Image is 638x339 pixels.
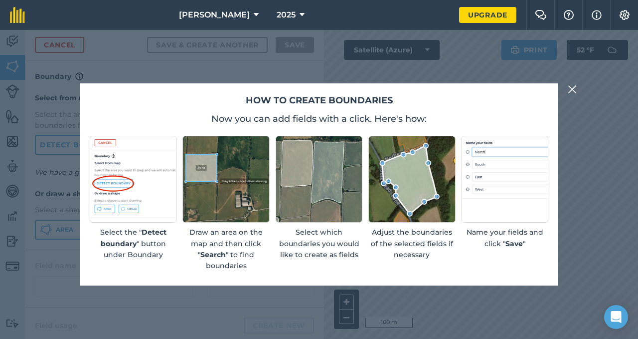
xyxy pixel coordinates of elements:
p: Now you can add fields with a click. Here's how: [90,112,548,126]
img: fieldmargin Logo [10,7,25,23]
strong: Save [505,239,523,248]
a: Upgrade [459,7,516,23]
img: Screenshot of an rectangular area drawn on a map [182,136,269,223]
div: Open Intercom Messenger [604,305,628,329]
img: Two speech bubbles overlapping with the left bubble in the forefront [535,10,547,20]
strong: Search [200,250,226,259]
strong: Detect boundary [101,228,166,248]
img: Screenshot of an editable boundary [368,136,455,223]
p: Adjust the boundaries of the selected fields if necessary [368,227,455,260]
img: placeholder [462,136,548,223]
p: Select the " " button under Boundary [90,227,176,260]
span: [PERSON_NAME] [179,9,250,21]
span: 2025 [277,9,296,21]
img: svg+xml;base64,PHN2ZyB4bWxucz0iaHR0cDovL3d3dy53My5vcmcvMjAwMC9zdmciIHdpZHRoPSIxNyIgaGVpZ2h0PSIxNy... [592,9,602,21]
img: Screenshot of selected fields [276,136,362,223]
h2: How to create boundaries [90,93,548,108]
img: Screenshot of detect boundary button [90,136,176,223]
img: A question mark icon [563,10,575,20]
p: Draw an area on the map and then click " " to find boundaries [182,227,269,272]
p: Select which boundaries you would like to create as fields [276,227,362,260]
p: Name your fields and click " " [462,227,548,249]
img: svg+xml;base64,PHN2ZyB4bWxucz0iaHR0cDovL3d3dy53My5vcmcvMjAwMC9zdmciIHdpZHRoPSIyMiIgaGVpZ2h0PSIzMC... [568,83,577,95]
img: A cog icon [619,10,631,20]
